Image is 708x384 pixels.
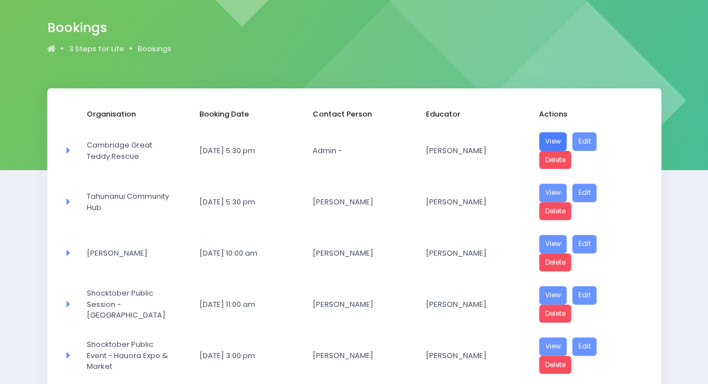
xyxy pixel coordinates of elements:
td: Shocktober Public Session - Queenstown [79,279,193,330]
span: Organisation [87,109,173,120]
span: [DATE] 11:00 am [199,299,286,310]
span: Shocktober Public Session - [GEOGRAPHIC_DATA] [87,288,173,321]
td: 11 October 2025 10:00 am [192,227,305,279]
span: Shocktober Public Event - Hauora Expo & Market [87,339,173,372]
td: Tahunanui Community Hub [79,176,193,227]
span: [PERSON_NAME] [313,299,399,310]
a: Delete [539,253,572,272]
td: Jack Redpath [418,125,532,176]
span: 3 Steps for Life [69,43,124,55]
a: View [539,184,567,202]
td: 10 October 2025 5:30 pm [192,125,305,176]
td: Samantha Jones [418,227,532,279]
td: <a href="https://3sfl.stjis.org.nz/booking/51368d65-559d-4352-988b-ad6aef415114" class="btn btn-p... [532,125,645,176]
a: Edit [572,132,597,151]
a: View [539,235,567,253]
a: View [539,286,567,305]
a: Edit [572,184,597,202]
span: [PERSON_NAME] [426,197,513,208]
span: [PERSON_NAME] [426,350,513,361]
td: Amanda Phillips [305,330,418,381]
a: Delete [539,202,572,221]
td: 10 October 2025 5:30 pm [192,176,305,227]
td: <a href="https://3sfl.stjis.org.nz/booking/9e1b37ce-f552-493e-9416-3e1d2b278079" class="btn btn-p... [532,176,645,227]
td: 11 October 2025 11:00 am [192,279,305,330]
td: Andrea Staufer [418,176,532,227]
td: <a href="https://3sfl.stjis.org.nz/booking/650b2ffc-3b2d-4ee5-af87-4a4eef002796" class="btn btn-p... [532,227,645,279]
td: <a href="https://3sfl.stjis.org.nz/booking/faf50d5a-209f-4ce3-b9c9-5c471a46159d" class="btn btn-p... [532,330,645,381]
td: Sarah Bloxham [418,279,532,330]
td: Cambridge Great Teddy Rescue [79,125,193,176]
td: Murray Leaning [305,176,418,227]
a: Delete [539,151,572,169]
span: Tahunanui Community Hub [87,191,173,213]
span: Cambridge Great Teddy Rescue [87,140,173,162]
span: [DATE] 5:30 pm [199,145,286,157]
span: [PERSON_NAME] [426,145,513,157]
span: [PERSON_NAME] [313,197,399,208]
a: Bookings [137,43,171,55]
td: <a href="https://3sfl.stjis.org.nz/booking/27b66e94-8188-45e5-ac0f-305a5b81cec2" class="btn btn-p... [532,279,645,330]
td: June Smith [418,330,532,381]
a: View [539,337,567,356]
span: [DATE] 5:30 pm [199,197,286,208]
td: Admin - [305,125,418,176]
span: Actions [539,109,626,120]
span: Admin - [313,145,399,157]
a: Delete [539,356,572,374]
span: [PERSON_NAME] [426,299,513,310]
a: Edit [572,337,597,356]
td: Sharayne MOIR [79,227,193,279]
a: Edit [572,235,597,253]
td: Sarah Bloxham [305,279,418,330]
span: [PERSON_NAME] [313,350,399,361]
td: Shocktober Public Event - Hauora Expo &amp; Market [79,330,193,381]
a: View [539,132,567,151]
a: Edit [572,286,597,305]
span: [PERSON_NAME] [426,248,513,259]
a: Delete [539,305,572,323]
span: Educator [426,109,513,120]
span: [PERSON_NAME] [87,248,173,259]
span: Booking Date [199,109,286,120]
span: [DATE] 10:00 am [199,248,286,259]
td: Sharayne Moir [305,227,418,279]
td: 11 October 2025 3:00 pm [192,330,305,381]
span: [DATE] 3:00 pm [199,350,286,361]
h2: Bookings [47,20,162,35]
span: [PERSON_NAME] [313,248,399,259]
span: Contact Person [313,109,399,120]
